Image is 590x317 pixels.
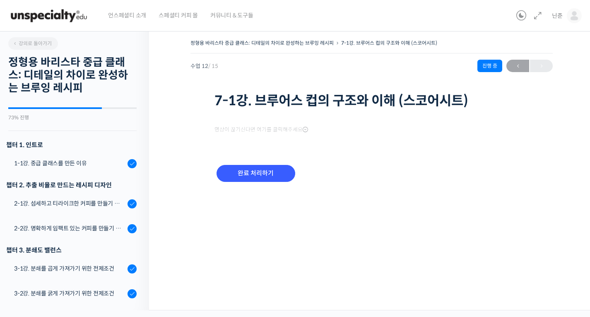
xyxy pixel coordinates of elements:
div: 73% 진행 [8,115,137,120]
div: 3-1강. 분쇄를 곱게 가져가기 위한 전제조건 [14,264,125,273]
div: 2-1강. 섬세하고 티라이크한 커피를 만들기 위한 레시피 [14,199,125,208]
div: 3-2강. 분쇄를 굵게 가져가기 위한 전제조건 [14,289,125,298]
div: 챕터 3. 분쇄도 밸런스 [6,244,137,256]
h1: 7-1강. 브루어스 컵의 구조와 이해 (스코어시트) [214,93,529,109]
div: 2-2강. 명확하게 임팩트 있는 커피를 만들기 위한 레시피 [14,224,125,233]
span: 강의로 돌아가기 [12,40,52,46]
a: 7-1강. 브루어스 컵의 구조와 이해 (스코어시트) [341,40,437,46]
span: ← [506,60,529,72]
input: 완료 처리하기 [217,165,295,182]
h3: 챕터 1. 인트로 [6,139,137,150]
span: 닌준 [552,12,563,19]
span: / 15 [208,63,218,70]
div: 진행 중 [477,60,502,72]
div: 1-1강. 중급 클래스를 만든 이유 [14,159,125,168]
a: 강의로 돌아가기 [8,37,58,50]
h2: 정형용 바리스타 중급 클래스: 디테일의 차이로 완성하는 브루잉 레시피 [8,56,137,95]
div: 챕터 2. 추출 비율로 만드는 레시피 디자인 [6,179,137,191]
span: 수업 12 [190,63,218,69]
a: ←이전 [506,60,529,72]
a: 정형용 바리스타 중급 클래스: 디테일의 차이로 완성하는 브루잉 레시피 [190,40,334,46]
span: 영상이 끊기신다면 여기를 클릭해주세요 [214,126,308,133]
